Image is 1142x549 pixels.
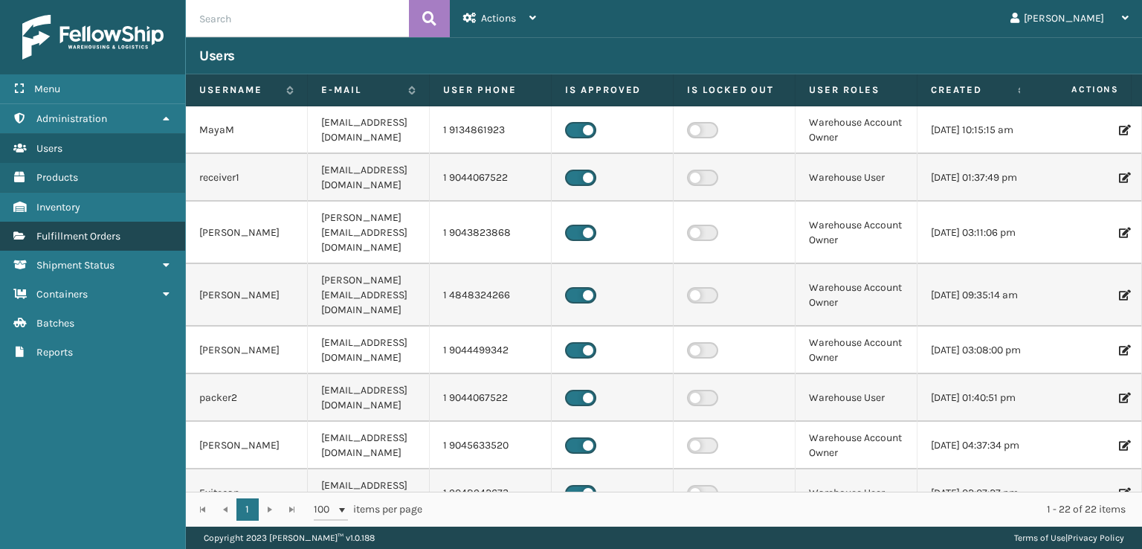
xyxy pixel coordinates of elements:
[308,422,430,469] td: [EMAIL_ADDRESS][DOMAIN_NAME]
[443,502,1126,517] div: 1 - 22 of 22 items
[1014,527,1124,549] div: |
[565,83,659,97] label: Is Approved
[917,106,1039,154] td: [DATE] 10:15:15 am
[430,202,552,264] td: 1 9043823868
[796,154,917,202] td: Warehouse User
[917,469,1039,517] td: [DATE] 02:07:27 pm
[1119,345,1128,356] i: Edit
[186,154,308,202] td: receiver1
[186,422,308,469] td: [PERSON_NAME]
[687,83,781,97] label: Is Locked Out
[308,106,430,154] td: [EMAIL_ADDRESS][DOMAIN_NAME]
[186,469,308,517] td: Exitscan
[186,327,308,374] td: [PERSON_NAME]
[796,327,917,374] td: Warehouse Account Owner
[34,83,60,95] span: Menu
[199,83,279,97] label: Username
[796,422,917,469] td: Warehouse Account Owner
[36,112,107,125] span: Administration
[36,171,78,184] span: Products
[1119,393,1128,403] i: Edit
[809,83,903,97] label: User Roles
[917,327,1039,374] td: [DATE] 03:08:00 pm
[199,47,235,65] h3: Users
[36,317,74,330] span: Batches
[1119,488,1128,498] i: Edit
[321,83,401,97] label: E-mail
[36,346,73,359] span: Reports
[36,259,114,272] span: Shipment Status
[36,142,62,155] span: Users
[1068,533,1124,543] a: Privacy Policy
[443,83,538,97] label: User phone
[430,154,552,202] td: 1 9044067522
[917,154,1039,202] td: [DATE] 01:37:49 pm
[186,264,308,327] td: [PERSON_NAME]
[1119,228,1128,238] i: Edit
[314,502,336,517] span: 100
[917,422,1039,469] td: [DATE] 04:37:34 pm
[796,469,917,517] td: Warehouse User
[430,422,552,469] td: 1 9045633520
[36,288,88,301] span: Containers
[430,374,552,422] td: 1 9044067522
[308,327,430,374] td: [EMAIL_ADDRESS][DOMAIN_NAME]
[1119,440,1128,451] i: Edit
[308,202,430,264] td: [PERSON_NAME][EMAIL_ADDRESS][DOMAIN_NAME]
[430,469,552,517] td: 1 9048942673
[1014,533,1065,543] a: Terms of Use
[481,12,516,25] span: Actions
[1119,290,1128,301] i: Edit
[308,154,430,202] td: [EMAIL_ADDRESS][DOMAIN_NAME]
[917,202,1039,264] td: [DATE] 03:11:06 pm
[1119,125,1128,135] i: Edit
[430,327,552,374] td: 1 9044499342
[36,230,120,243] span: Fulfillment Orders
[22,15,164,60] img: logo
[430,106,552,154] td: 1 9134861923
[308,374,430,422] td: [EMAIL_ADDRESS][DOMAIN_NAME]
[186,106,308,154] td: MayaM
[308,469,430,517] td: [EMAIL_ADDRESS][DOMAIN_NAME]
[36,201,80,213] span: Inventory
[1025,77,1128,102] span: Actions
[186,202,308,264] td: [PERSON_NAME]
[308,264,430,327] td: [PERSON_NAME][EMAIL_ADDRESS][DOMAIN_NAME]
[931,83,1010,97] label: Created
[796,374,917,422] td: Warehouse User
[186,374,308,422] td: packer2
[204,527,375,549] p: Copyright 2023 [PERSON_NAME]™ v 1.0.188
[796,106,917,154] td: Warehouse Account Owner
[314,498,422,521] span: items per page
[917,374,1039,422] td: [DATE] 01:40:51 pm
[430,264,552,327] td: 1 4848324266
[1119,173,1128,183] i: Edit
[796,202,917,264] td: Warehouse Account Owner
[796,264,917,327] td: Warehouse Account Owner
[236,498,259,521] a: 1
[917,264,1039,327] td: [DATE] 09:35:14 am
